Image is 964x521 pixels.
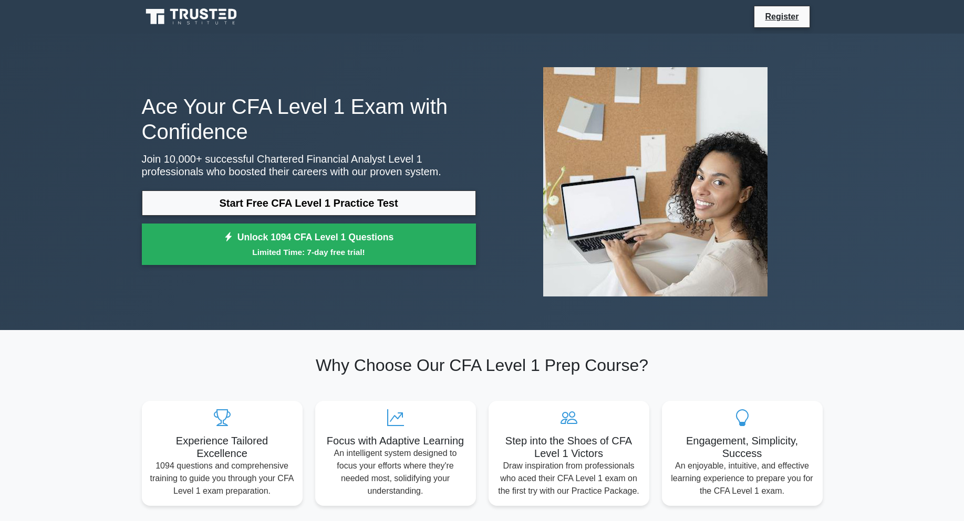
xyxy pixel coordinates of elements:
[497,434,641,460] h5: Step into the Shoes of CFA Level 1 Victors
[142,190,476,216] a: Start Free CFA Level 1 Practice Test
[142,94,476,144] h1: Ace Your CFA Level 1 Exam with Confidence
[155,246,463,258] small: Limited Time: 7-day free trial!
[759,10,805,23] a: Register
[150,460,294,497] p: 1094 questions and comprehensive training to guide you through your CFA Level 1 exam preparation.
[497,460,641,497] p: Draw inspiration from professionals who aced their CFA Level 1 exam on the first try with our Pra...
[324,447,468,497] p: An intelligent system designed to focus your efforts where they're needed most, solidifying your ...
[670,434,814,460] h5: Engagement, Simplicity, Success
[142,355,823,375] h2: Why Choose Our CFA Level 1 Prep Course?
[142,153,476,178] p: Join 10,000+ successful Chartered Financial Analyst Level 1 professionals who boosted their caree...
[142,224,476,265] a: Unlock 1094 CFA Level 1 QuestionsLimited Time: 7-day free trial!
[324,434,468,447] h5: Focus with Adaptive Learning
[150,434,294,460] h5: Experience Tailored Excellence
[670,460,814,497] p: An enjoyable, intuitive, and effective learning experience to prepare you for the CFA Level 1 exam.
